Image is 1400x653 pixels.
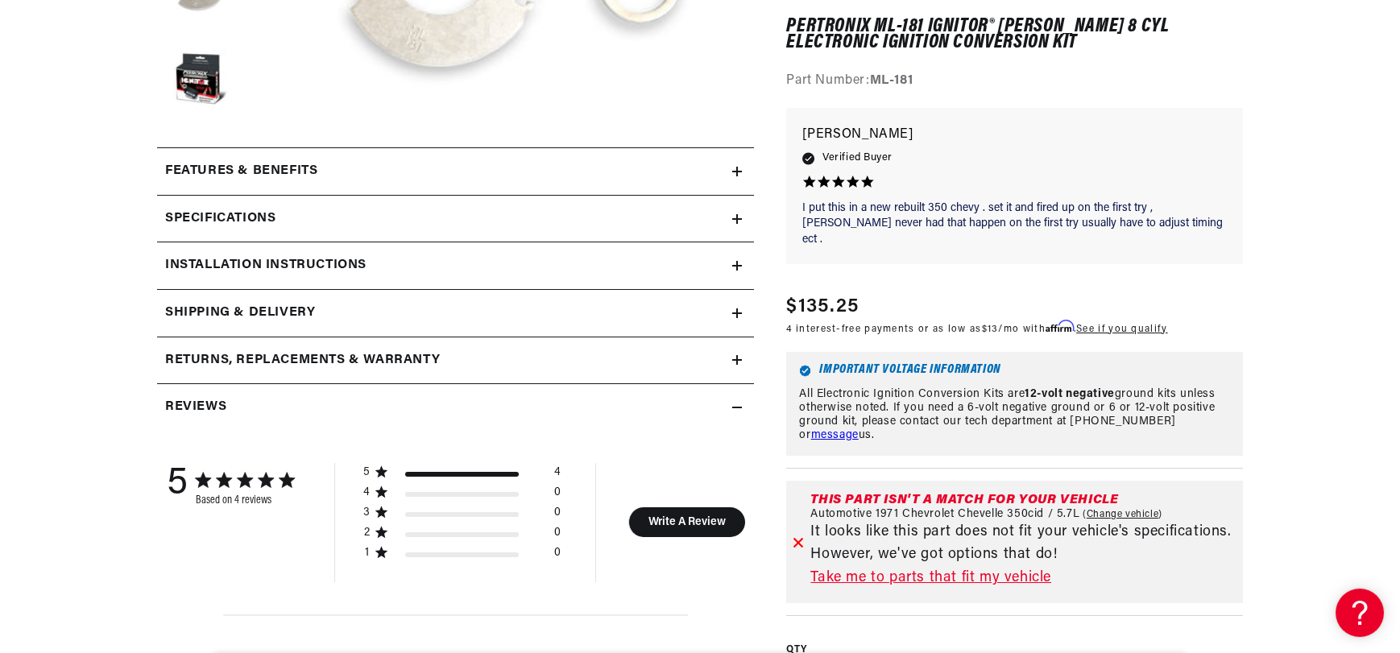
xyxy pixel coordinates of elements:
[554,546,561,566] div: 0
[165,209,275,229] h2: Specifications
[363,546,561,566] div: 1 star by 0 reviews
[363,506,561,526] div: 3 star by 0 reviews
[363,526,561,546] div: 2 star by 0 reviews
[157,290,754,337] summary: Shipping & Delivery
[786,292,859,321] span: $135.25
[363,486,561,506] div: 4 star by 0 reviews
[165,161,317,182] h2: Features & Benefits
[165,350,440,371] h2: Returns, Replacements & Warranty
[822,150,892,167] span: Verified Buyer
[810,567,1236,590] a: Take me to parts that fit my vehicle
[196,494,294,506] div: Based on 4 reviews
[363,486,371,500] div: 4
[363,506,371,520] div: 3
[799,366,1230,378] h6: Important Voltage Information
[802,200,1227,248] p: I put this in a new rebuilt 350 chevy . set it and fired up on the first try , [PERSON_NAME] neve...
[157,242,754,289] summary: Installation instructions
[363,465,561,486] div: 5 star by 4 reviews
[810,508,1079,521] span: Automotive 1971 Chevrolet Chevelle 350cid / 5.7L
[157,42,238,122] button: Load image 6 in gallery view
[1076,324,1167,334] a: See if you qualify - Learn more about Affirm Financing (opens in modal)
[554,506,561,526] div: 0
[157,196,754,242] summary: Specifications
[157,148,754,195] summary: Features & Benefits
[628,507,745,537] button: Write A Review
[786,321,1167,337] p: 4 interest-free payments or as low as /mo with .
[554,526,561,546] div: 0
[363,465,371,480] div: 5
[554,465,561,486] div: 4
[157,337,754,384] summary: Returns, Replacements & Warranty
[870,75,913,88] strong: ML-181
[1083,508,1162,521] a: Change vehicle
[1046,320,1074,333] span: Affirm
[554,486,561,506] div: 0
[363,546,371,560] div: 1
[786,19,1243,52] h1: PerTronix ML-181 Ignitor® [PERSON_NAME] 8 cyl Electronic Ignition Conversion Kit
[165,303,315,324] h2: Shipping & Delivery
[802,124,1227,147] p: [PERSON_NAME]
[810,521,1236,568] p: It looks like this part does not fit your vehicle's specifications. However, we've got options th...
[157,384,754,431] summary: Reviews
[167,463,188,506] div: 5
[810,494,1236,506] div: This part isn't a match for your vehicle
[799,389,1230,443] p: All Electronic Ignition Conversion Kits are ground kits unless otherwise noted. If you need a 6-v...
[811,429,859,441] a: message
[165,397,226,418] h2: Reviews
[165,255,367,276] h2: Installation instructions
[1025,389,1115,401] strong: 12-volt negative
[982,324,999,334] span: $13
[363,526,371,540] div: 2
[786,72,1243,93] div: Part Number:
